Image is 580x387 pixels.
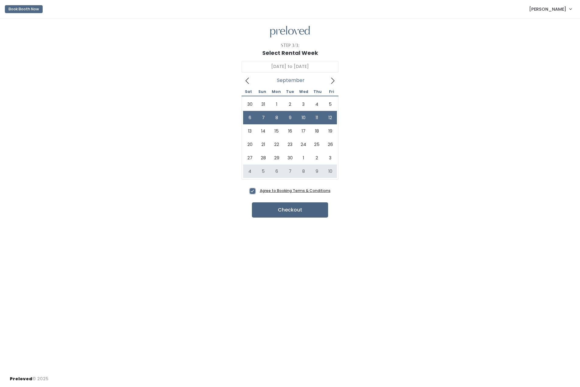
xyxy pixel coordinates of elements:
span: September 10, 2025 [297,111,310,124]
span: September 29, 2025 [270,151,283,165]
a: [PERSON_NAME] [523,2,578,16]
span: October 10, 2025 [324,165,337,178]
span: August 30, 2025 [243,98,256,111]
span: September 28, 2025 [256,151,270,165]
span: Fri [325,90,338,94]
img: preloved logo [270,26,310,38]
span: Preloved [10,376,32,382]
div: Step 3/3: [281,42,299,49]
span: September 30, 2025 [283,151,297,165]
span: October 1, 2025 [297,151,310,165]
span: September 1, 2025 [270,98,283,111]
span: September 27, 2025 [243,151,256,165]
span: September 21, 2025 [256,138,270,151]
span: September 18, 2025 [310,124,324,138]
a: Agree to Booking Terms & Conditions [260,188,331,193]
span: September 11, 2025 [310,111,324,124]
div: © 2025 [10,371,48,382]
span: October 7, 2025 [283,165,297,178]
span: September 20, 2025 [243,138,256,151]
span: September [277,79,305,82]
span: October 3, 2025 [324,151,337,165]
span: September 6, 2025 [243,111,256,124]
span: Tue [283,90,297,94]
span: September 26, 2025 [324,138,337,151]
span: September 12, 2025 [324,111,337,124]
span: Wed [297,90,311,94]
span: September 24, 2025 [297,138,310,151]
a: Book Booth Now [5,2,43,16]
input: Select week [242,61,338,73]
span: September 14, 2025 [256,124,270,138]
span: September 5, 2025 [324,98,337,111]
span: [PERSON_NAME] [529,6,566,12]
span: September 4, 2025 [310,98,324,111]
span: September 8, 2025 [270,111,283,124]
span: September 7, 2025 [256,111,270,124]
button: Checkout [252,202,328,218]
span: August 31, 2025 [256,98,270,111]
span: September 23, 2025 [283,138,297,151]
span: Sun [255,90,269,94]
span: September 15, 2025 [270,124,283,138]
span: September 17, 2025 [297,124,310,138]
span: October 8, 2025 [297,165,310,178]
span: September 3, 2025 [297,98,310,111]
span: October 6, 2025 [270,165,283,178]
span: Thu [311,90,324,94]
span: September 9, 2025 [283,111,297,124]
span: Mon [269,90,283,94]
span: September 22, 2025 [270,138,283,151]
span: September 2, 2025 [283,98,297,111]
span: October 9, 2025 [310,165,324,178]
h1: Select Rental Week [262,50,318,56]
span: September 13, 2025 [243,124,256,138]
span: Sat [242,90,255,94]
span: October 5, 2025 [256,165,270,178]
button: Book Booth Now [5,5,43,13]
span: October 4, 2025 [243,165,256,178]
span: September 19, 2025 [324,124,337,138]
span: October 2, 2025 [310,151,324,165]
span: September 16, 2025 [283,124,297,138]
span: September 25, 2025 [310,138,324,151]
